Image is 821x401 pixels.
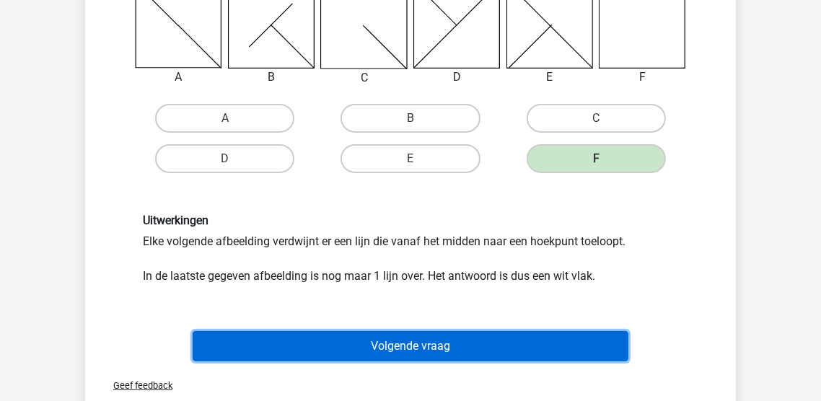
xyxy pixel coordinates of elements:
[527,144,666,173] label: F
[155,104,294,133] label: A
[588,69,697,86] div: F
[341,144,480,173] label: E
[403,69,512,86] div: D
[132,213,689,285] div: Elke volgende afbeelding verdwijnt er een lijn die vanaf het midden naar een hoekpunt toeloopt. I...
[193,331,629,361] button: Volgende vraag
[341,104,480,133] label: B
[102,380,172,391] span: Geef feedback
[496,69,605,86] div: E
[527,104,666,133] label: C
[309,69,418,87] div: C
[155,144,294,173] label: D
[143,213,678,227] h6: Uitwerkingen
[124,69,233,86] div: A
[217,69,326,86] div: B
